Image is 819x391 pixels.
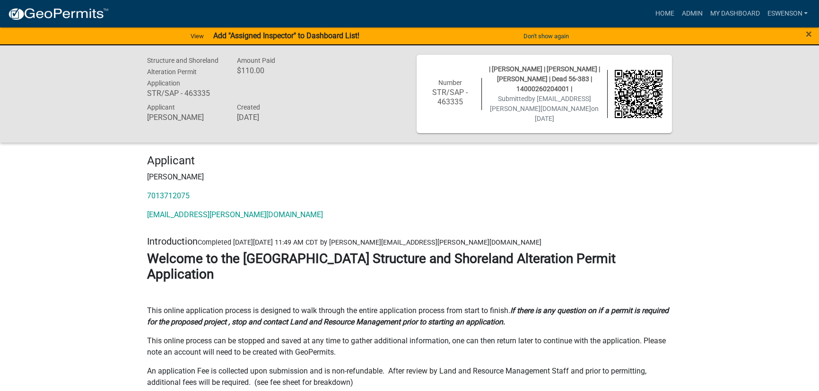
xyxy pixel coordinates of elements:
a: My Dashboard [706,5,763,23]
button: Close [806,28,812,40]
a: Home [651,5,678,23]
span: by [EMAIL_ADDRESS][PERSON_NAME][DOMAIN_NAME] [490,95,591,112]
a: Admin [678,5,706,23]
h4: Applicant [147,154,672,168]
span: Number [438,79,462,86]
span: Created [237,103,260,111]
a: View [187,28,208,44]
p: This online process can be stopped and saved at any time to gather additional information, one ca... [147,335,672,358]
span: Applicant [147,103,175,111]
span: Structure and Shoreland Alteration Permit Application [147,57,218,87]
strong: Add "Assigned Inspector" to Dashboard List! [213,31,359,40]
img: QR code [615,70,663,118]
span: × [806,27,812,41]
h6: STR/SAP - 463335 [426,88,474,106]
strong: Welcome to the [GEOGRAPHIC_DATA] Structure and Shoreland Alteration Permit Application [147,251,616,282]
strong: If there is any question on if a permit is required for the proposed project , stop and contact L... [147,306,669,326]
h5: Introduction [147,236,672,247]
a: eswenson [763,5,811,23]
h6: [DATE] [237,113,313,122]
span: Completed [DATE][DATE] 11:49 AM CDT by [PERSON_NAME][EMAIL_ADDRESS][PERSON_NAME][DOMAIN_NAME] [198,238,541,246]
a: [EMAIL_ADDRESS][PERSON_NAME][DOMAIN_NAME] [147,210,323,219]
span: | [PERSON_NAME] | [PERSON_NAME] | [PERSON_NAME] | Dead 56-383 | 14000260204001 | [489,65,600,93]
p: An application Fee is collected upon submission and is non-refundable. After review by Land and R... [147,365,672,388]
span: Amount Paid [237,57,275,64]
h6: $110.00 [237,66,313,75]
span: Submitted on [DATE] [490,95,599,122]
h6: [PERSON_NAME] [147,113,223,122]
a: 7013712075 [147,191,190,200]
p: [PERSON_NAME] [147,171,672,183]
button: Don't show again [520,28,573,44]
h6: STR/SAP - 463335 [147,89,223,98]
p: This online application process is designed to walk through the entire application process from s... [147,305,672,328]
